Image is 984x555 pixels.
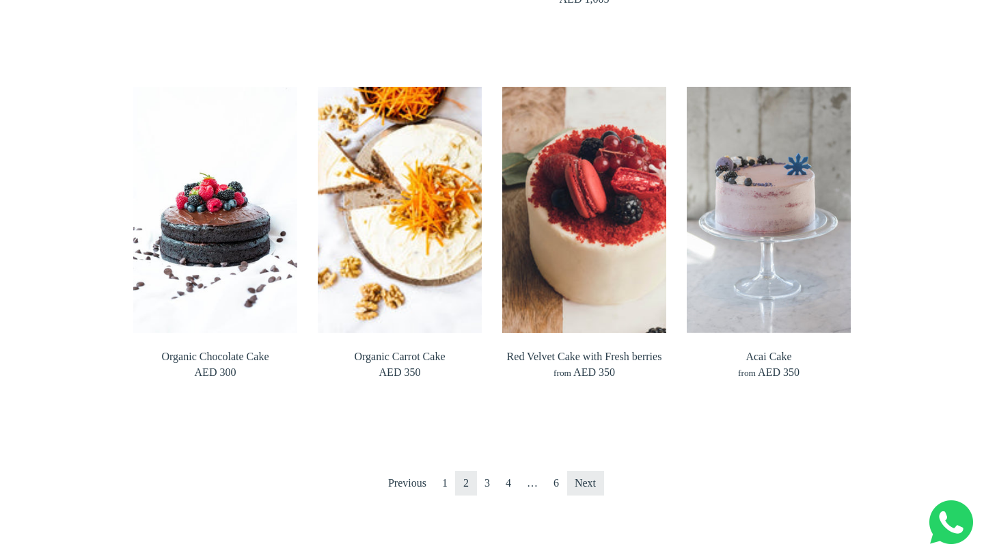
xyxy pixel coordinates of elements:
a: Acai Cake [687,87,851,333]
a: Organic Carrot Cake [318,87,482,333]
span: Red Velvet Cake with Fresh berries [502,350,666,364]
span: page … [519,471,546,496]
span: 2 [455,471,477,496]
a: Go to page 3 [476,471,498,496]
span: Organic Carrot Cake [318,350,482,364]
a: Red Velvet Cake with Fresh berries [502,87,666,333]
a: Previous [380,471,435,496]
a: Organic Chocolate Cake AED 300 [133,347,297,385]
span: AED 350 [758,366,799,378]
span: AED 350 [573,366,615,378]
span: AED 300 [195,366,236,378]
a: Go to page 4 [497,471,519,496]
a: Organic Carrot Cake AED 350 [318,347,482,385]
a: Go to page 6 [545,471,567,496]
span: Organic Chocolate Cake [133,350,297,364]
a: Acai Cake from AED 350 [687,347,851,385]
img: Whatsapp [929,500,973,544]
small: from [553,368,571,378]
span: Acai Cake [687,350,851,364]
span: AED 350 [379,366,421,378]
a: Organic Chocolate Cake [133,87,297,333]
a: Go to page 1 [434,471,456,496]
a: Next [566,471,604,496]
nav: Pagination Navigation [123,471,861,496]
small: from [738,368,756,378]
a: Red Velvet Cake with Fresh berries from AED 350 [502,347,666,385]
